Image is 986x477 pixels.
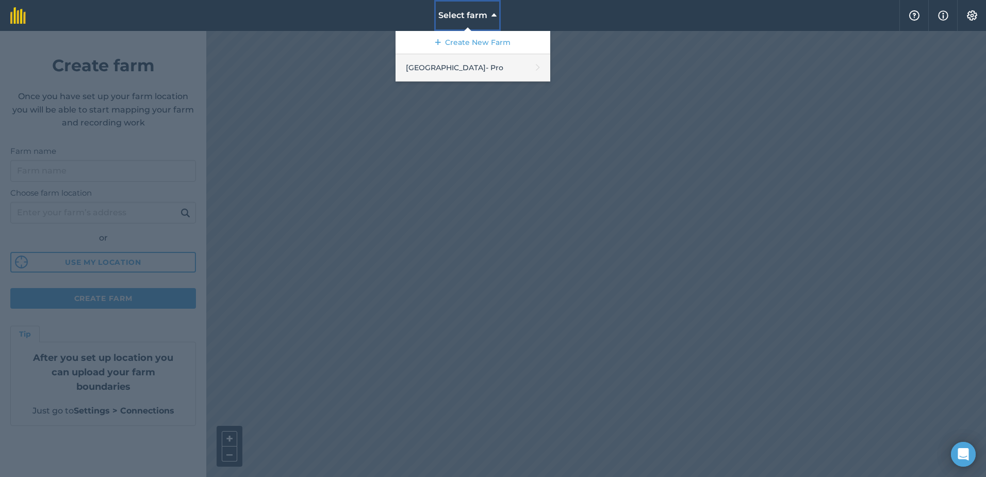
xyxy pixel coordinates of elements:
a: [GEOGRAPHIC_DATA]- Pro [396,54,550,82]
img: svg+xml;base64,PHN2ZyB4bWxucz0iaHR0cDovL3d3dy53My5vcmcvMjAwMC9zdmciIHdpZHRoPSIxNyIgaGVpZ2h0PSIxNy... [938,9,948,22]
img: A question mark icon [908,10,921,21]
div: Open Intercom Messenger [951,442,976,467]
img: fieldmargin Logo [10,7,26,24]
a: Create New Farm [396,31,550,54]
img: A cog icon [966,10,978,21]
span: Select farm [438,9,487,22]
